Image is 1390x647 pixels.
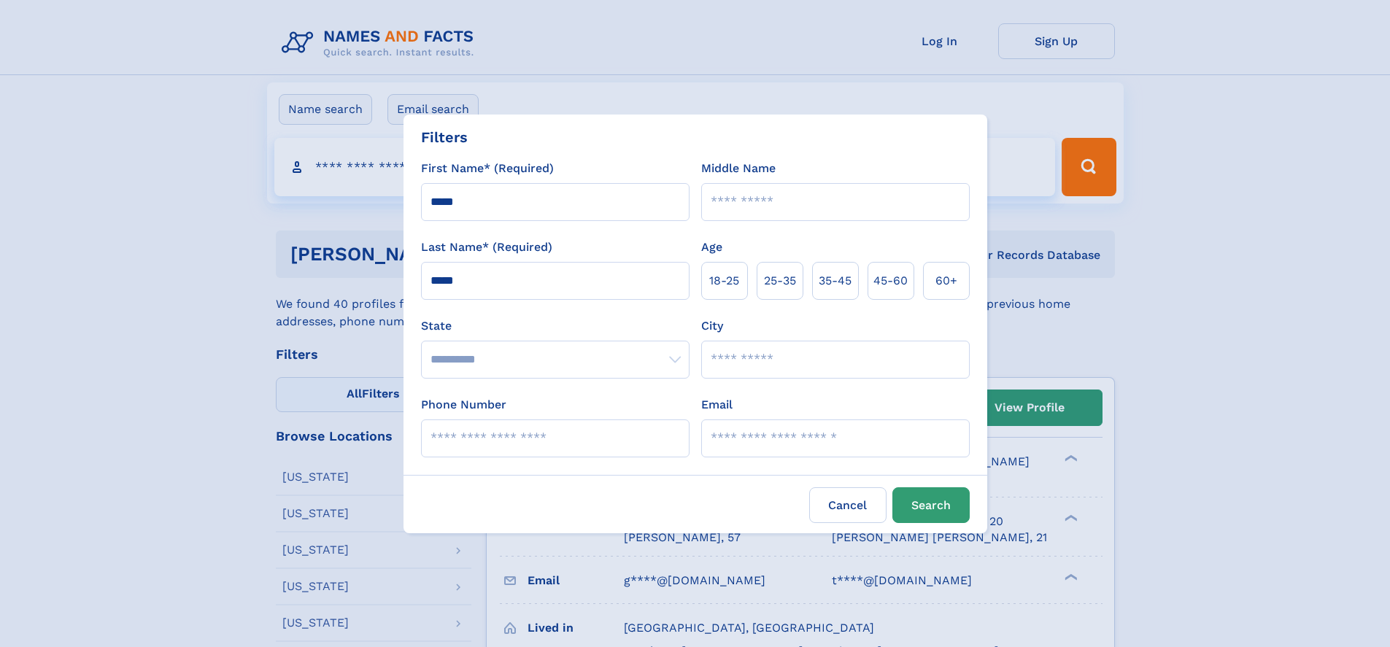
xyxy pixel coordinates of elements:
[701,317,723,335] label: City
[892,487,970,523] button: Search
[421,126,468,148] div: Filters
[709,272,739,290] span: 18‑25
[819,272,852,290] span: 35‑45
[701,396,733,414] label: Email
[421,317,690,335] label: State
[935,272,957,290] span: 60+
[421,160,554,177] label: First Name* (Required)
[873,272,908,290] span: 45‑60
[701,160,776,177] label: Middle Name
[809,487,887,523] label: Cancel
[421,239,552,256] label: Last Name* (Required)
[421,396,506,414] label: Phone Number
[701,239,722,256] label: Age
[764,272,796,290] span: 25‑35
